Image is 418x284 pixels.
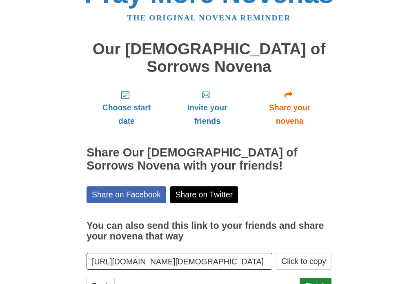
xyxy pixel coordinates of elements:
button: Click to copy [276,253,331,270]
span: Share your novena [256,101,323,128]
a: Share on Facebook [87,187,166,203]
a: Invite your friends [167,84,248,132]
a: Share on Twitter [170,187,238,203]
a: The original novena reminder [127,14,291,22]
a: Choose start date [87,84,167,132]
a: Share your novena [248,84,331,132]
span: Invite your friends [175,101,240,128]
h2: Share Our [DEMOGRAPHIC_DATA] of Sorrows Novena with your friends! [87,147,331,173]
h3: You can also send this link to your friends and share your novena that way [87,221,331,242]
h1: Our [DEMOGRAPHIC_DATA] of Sorrows Novena [87,41,331,76]
span: Choose start date [95,101,158,128]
